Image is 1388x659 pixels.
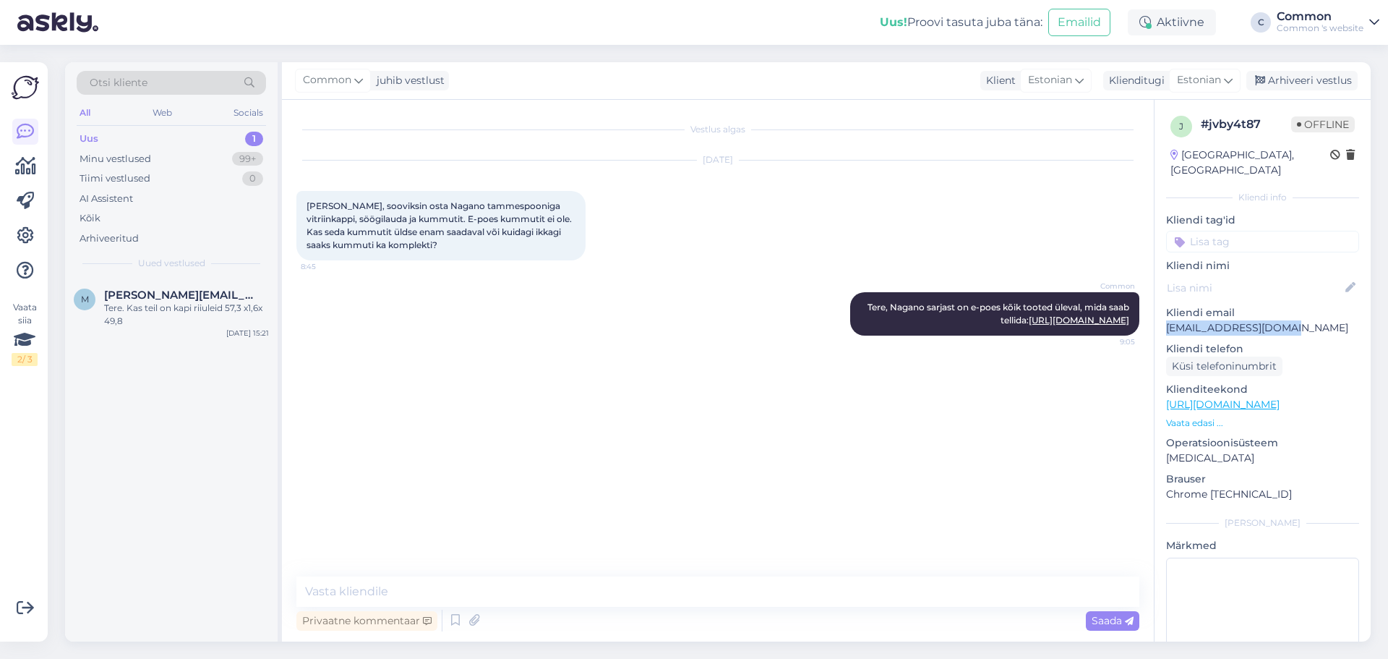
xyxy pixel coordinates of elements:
div: Common 's website [1277,22,1363,34]
span: [PERSON_NAME], sooviksin osta Nagano tammespooniga vitriinkappi, söögilauda ja kummutit. E-poes k... [307,200,574,250]
p: [EMAIL_ADDRESS][DOMAIN_NAME] [1166,320,1359,336]
div: AI Assistent [80,192,133,206]
span: m [81,294,89,305]
div: 2 / 3 [12,353,38,366]
p: Kliendi telefon [1166,341,1359,357]
div: Socials [231,103,266,122]
div: Küsi telefoninumbrit [1166,357,1282,376]
div: # jvby4t87 [1201,116,1291,133]
span: Common [303,72,351,88]
div: [PERSON_NAME] [1166,516,1359,530]
a: CommonCommon 's website [1277,11,1379,34]
div: C [1251,12,1271,33]
a: [URL][DOMAIN_NAME] [1029,315,1129,326]
div: Web [150,103,175,122]
span: j [1179,121,1183,132]
span: Estonian [1177,72,1221,88]
div: Uus [80,132,98,146]
div: [DATE] [296,153,1139,166]
div: Kõik [80,211,100,226]
span: Otsi kliente [90,75,147,90]
div: [DATE] 15:21 [226,328,269,339]
div: Arhiveeritud [80,231,139,246]
div: Vestlus algas [296,123,1139,136]
p: Kliendi email [1166,305,1359,320]
div: Vaata siia [12,301,38,366]
div: All [77,103,93,122]
p: [MEDICAL_DATA] [1166,451,1359,466]
span: Offline [1291,116,1355,132]
div: 0 [242,171,263,186]
span: 9:05 [1081,336,1135,347]
div: Tiimi vestlused [80,171,150,186]
b: Uus! [880,15,907,29]
div: juhib vestlust [371,73,445,88]
div: [GEOGRAPHIC_DATA], [GEOGRAPHIC_DATA] [1170,148,1330,178]
p: Chrome [TECHNICAL_ID] [1166,487,1359,502]
div: Kliendi info [1166,191,1359,204]
p: Brauser [1166,472,1359,487]
span: Uued vestlused [138,257,205,270]
p: Vaata edasi ... [1166,417,1359,430]
button: Emailid [1048,9,1110,36]
div: Arhiveeri vestlus [1246,71,1358,90]
span: Estonian [1028,72,1072,88]
div: 99+ [232,152,263,166]
span: marianne.aasmae@gmail.com [104,289,254,302]
img: Askly Logo [12,74,39,101]
div: Privaatne kommentaar [296,611,437,631]
p: Operatsioonisüsteem [1166,435,1359,451]
div: 1 [245,132,263,146]
div: Tere. Kas teil on kapi riiuleid 57,3 x1,6x 49,8 [104,302,269,328]
p: Klienditeekond [1166,382,1359,397]
span: 8:45 [301,261,355,272]
div: Common [1277,11,1363,22]
span: Common [1081,281,1135,292]
div: Proovi tasuta juba täna: [880,14,1042,31]
div: Aktiivne [1128,9,1216,35]
p: Märkmed [1166,538,1359,553]
div: Klient [980,73,1016,88]
input: Lisa nimi [1167,280,1342,296]
span: Tere, Nagano sarjast on e-poes kõik tooted üleval, mida saab tellida: [867,302,1131,326]
div: Klienditugi [1103,73,1165,88]
p: Kliendi nimi [1166,258,1359,273]
div: Minu vestlused [80,152,151,166]
input: Lisa tag [1166,231,1359,252]
a: [URL][DOMAIN_NAME] [1166,398,1280,411]
p: Kliendi tag'id [1166,213,1359,228]
span: Saada [1092,614,1134,627]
